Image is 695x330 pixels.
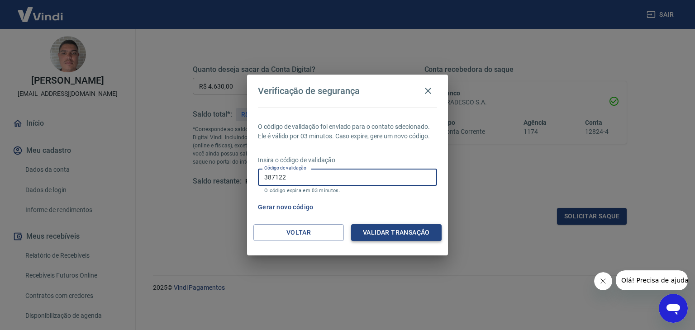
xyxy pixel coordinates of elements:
[594,272,612,290] iframe: Fechar mensagem
[351,224,442,241] button: Validar transação
[659,294,688,323] iframe: Botão para abrir a janela de mensagens
[5,6,76,14] span: Olá! Precisa de ajuda?
[253,224,344,241] button: Voltar
[616,270,688,290] iframe: Mensagem da empresa
[258,85,360,96] h4: Verificação de segurança
[258,156,437,165] p: Insira o código de validação
[258,122,437,141] p: O código de validação foi enviado para o contato selecionado. Ele é válido por 03 minutos. Caso e...
[254,199,317,216] button: Gerar novo código
[264,165,306,171] label: Código de validação
[264,188,431,193] p: O código expira em 03 minutos.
